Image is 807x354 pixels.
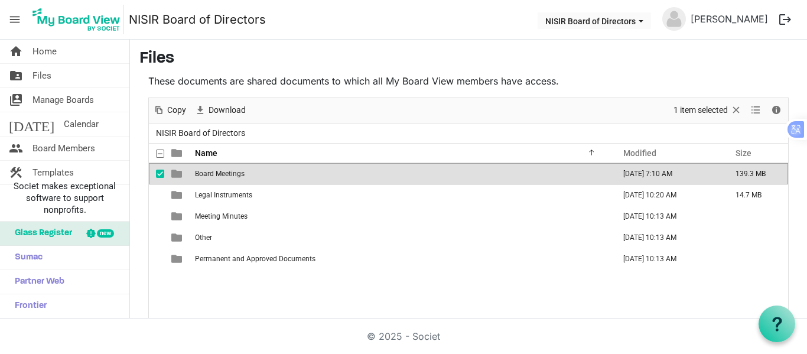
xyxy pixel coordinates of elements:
span: Copy [166,103,187,118]
td: Legal Instruments is template cell column header Name [191,184,611,206]
span: Home [32,40,57,63]
td: June 07, 2024 10:13 AM column header Modified [611,227,723,248]
td: is template cell column header type [164,184,191,206]
span: [DATE] [9,112,54,136]
td: Other is template cell column header Name [191,227,611,248]
td: checkbox [149,163,164,184]
span: Manage Boards [32,88,94,112]
span: Partner Web [9,270,64,294]
td: is template cell column header Size [723,227,788,248]
a: My Board View Logo [29,5,129,34]
span: NISIR Board of Directors [154,126,248,141]
button: NISIR Board of Directors dropdownbutton [538,12,651,29]
span: construction [9,161,23,184]
span: Board Members [32,137,95,160]
button: Details [769,103,785,118]
td: Permanent and Approved Documents is template cell column header Name [191,248,611,269]
span: Files [32,64,51,87]
span: Frontier [9,294,47,318]
td: is template cell column header type [164,248,191,269]
span: Templates [32,161,74,184]
span: 1 item selected [672,103,729,118]
td: is template cell column header type [164,206,191,227]
td: September 19, 2025 7:10 AM column header Modified [611,163,723,184]
span: home [9,40,23,63]
td: is template cell column header Size [723,248,788,269]
td: checkbox [149,248,164,269]
span: Other [195,233,212,242]
img: no-profile-picture.svg [662,7,686,31]
span: Sumac [9,246,43,269]
td: is template cell column header type [164,227,191,248]
div: new [97,229,114,238]
td: June 07, 2024 10:13 AM column header Modified [611,206,723,227]
td: 14.7 MB is template cell column header Size [723,184,788,206]
span: Name [195,148,217,158]
a: NISIR Board of Directors [129,8,266,31]
span: Legal Instruments [195,191,252,199]
td: Meeting Minutes is template cell column header Name [191,206,611,227]
td: checkbox [149,184,164,206]
td: is template cell column header Size [723,206,788,227]
td: 139.3 MB is template cell column header Size [723,163,788,184]
span: Glass Register [9,222,72,245]
span: folder_shared [9,64,23,87]
button: Selection [672,103,744,118]
span: Calendar [64,112,99,136]
span: people [9,137,23,160]
a: [PERSON_NAME] [686,7,773,31]
td: June 07, 2024 10:13 AM column header Modified [611,248,723,269]
div: Clear selection [669,98,746,123]
div: Download [190,98,250,123]
a: © 2025 - Societ [367,330,440,342]
span: Meeting Minutes [195,212,248,220]
div: Copy [149,98,190,123]
span: Board Meetings [195,170,245,178]
p: These documents are shared documents to which all My Board View members have access. [148,74,789,88]
span: Size [736,148,751,158]
td: checkbox [149,227,164,248]
button: View dropdownbutton [749,103,763,118]
td: is template cell column header type [164,163,191,184]
div: Details [766,98,786,123]
button: logout [773,7,798,32]
button: Download [193,103,248,118]
td: July 01, 2024 10:20 AM column header Modified [611,184,723,206]
h3: Files [139,49,798,69]
span: Download [207,103,247,118]
div: View [746,98,766,123]
span: Permanent and Approved Documents [195,255,315,263]
img: My Board View Logo [29,5,124,34]
button: Copy [151,103,188,118]
td: checkbox [149,206,164,227]
span: switch_account [9,88,23,112]
span: Modified [623,148,656,158]
td: Board Meetings is template cell column header Name [191,163,611,184]
span: menu [4,8,26,31]
span: Societ makes exceptional software to support nonprofits. [5,180,124,216]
